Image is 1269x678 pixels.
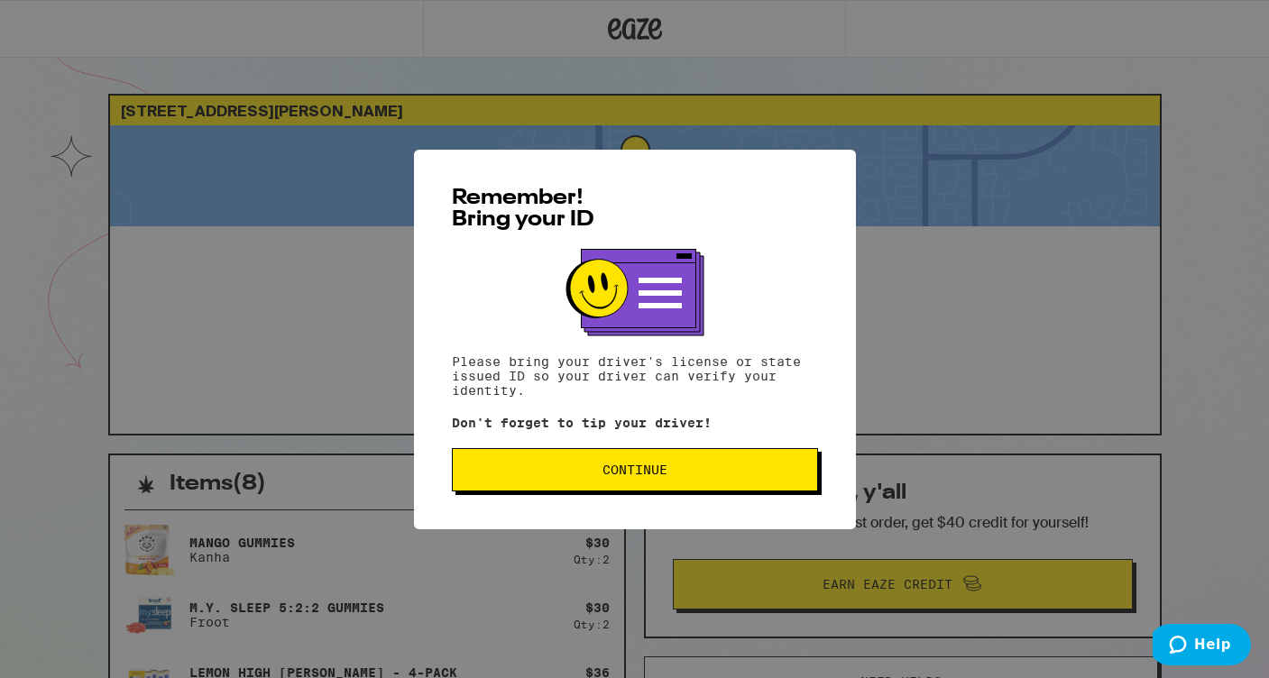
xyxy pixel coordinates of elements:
p: Don't forget to tip your driver! [452,416,818,430]
p: Please bring your driver's license or state issued ID so your driver can verify your identity. [452,354,818,398]
button: Continue [452,448,818,491]
span: Remember! Bring your ID [452,188,594,231]
span: Continue [602,463,667,476]
iframe: Opens a widget where you can find more information [1153,624,1251,669]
